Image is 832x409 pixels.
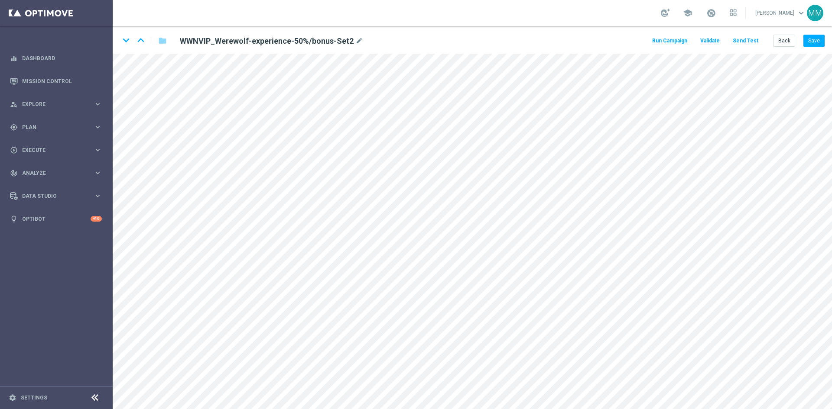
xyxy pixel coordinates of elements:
[157,34,168,48] button: folder
[10,147,102,154] button: play_circle_outline Execute keyboard_arrow_right
[10,123,94,131] div: Plan
[683,8,692,18] span: school
[796,8,806,18] span: keyboard_arrow_down
[10,146,94,154] div: Execute
[355,36,363,46] i: mode_edit
[180,36,354,46] h2: WWNVIP_Werewolf-experience-50%/bonus-Set2
[10,124,102,131] button: gps_fixed Plan keyboard_arrow_right
[10,100,94,108] div: Explore
[10,207,102,230] div: Optibot
[22,125,94,130] span: Plan
[651,35,689,47] button: Run Campaign
[22,193,94,199] span: Data Studio
[22,102,94,107] span: Explore
[10,170,102,177] button: track_changes Analyze keyboard_arrow_right
[700,38,720,44] span: Validate
[699,35,721,47] button: Validate
[158,35,167,46] i: folder
[10,47,102,70] div: Dashboard
[10,146,18,154] i: play_circle_outline
[22,70,102,93] a: Mission Control
[10,78,102,85] button: Mission Control
[22,207,91,230] a: Optibot
[10,55,18,62] i: equalizer
[803,35,825,47] button: Save
[10,100,18,108] i: person_search
[94,192,102,200] i: keyboard_arrow_right
[754,6,807,19] a: [PERSON_NAME]keyboard_arrow_down
[94,169,102,177] i: keyboard_arrow_right
[91,216,102,222] div: +10
[21,395,47,400] a: Settings
[10,70,102,93] div: Mission Control
[134,34,147,47] i: keyboard_arrow_up
[10,169,18,177] i: track_changes
[10,123,18,131] i: gps_fixed
[10,192,94,200] div: Data Studio
[10,216,102,222] button: lightbulb Optibot +10
[94,146,102,154] i: keyboard_arrow_right
[120,34,133,47] i: keyboard_arrow_down
[22,148,94,153] span: Execute
[807,5,823,21] div: MM
[10,193,102,200] button: Data Studio keyboard_arrow_right
[94,100,102,108] i: keyboard_arrow_right
[10,169,94,177] div: Analyze
[10,101,102,108] button: person_search Explore keyboard_arrow_right
[94,123,102,131] i: keyboard_arrow_right
[773,35,795,47] button: Back
[10,215,18,223] i: lightbulb
[9,394,16,402] i: settings
[22,171,94,176] span: Analyze
[22,47,102,70] a: Dashboard
[731,35,760,47] button: Send Test
[10,55,102,62] button: equalizer Dashboard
